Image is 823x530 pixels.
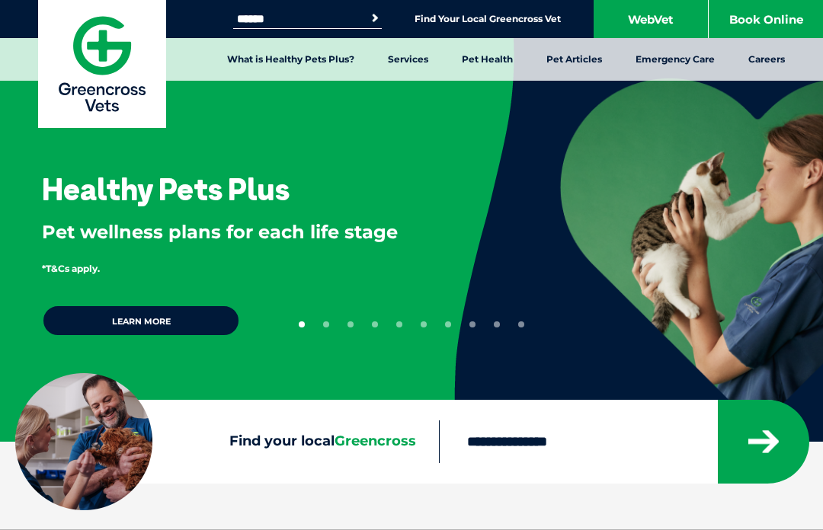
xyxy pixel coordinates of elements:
button: 9 of 10 [494,321,500,327]
a: Pet Health [445,38,530,81]
a: Emergency Care [619,38,732,81]
a: Services [371,38,445,81]
button: 2 of 10 [323,321,329,327]
label: Find your local [15,433,439,450]
button: 6 of 10 [421,321,427,327]
button: 5 of 10 [396,321,402,327]
span: *T&Cs apply. [42,263,100,274]
a: What is Healthy Pets Plus? [210,38,371,81]
a: Careers [732,38,802,81]
a: Learn more [42,305,240,337]
button: 1 of 10 [299,321,305,327]
button: 7 of 10 [445,321,451,327]
button: 10 of 10 [518,321,524,327]
h3: Healthy Pets Plus [42,174,290,204]
button: 8 of 10 [469,321,476,327]
p: Pet wellness plans for each life stage [42,219,405,245]
button: Search [367,11,383,26]
button: 3 of 10 [347,321,354,327]
a: Find Your Local Greencross Vet [415,13,561,25]
button: 4 of 10 [372,321,378,327]
a: Pet Articles [530,38,619,81]
span: Greencross [335,433,416,449]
